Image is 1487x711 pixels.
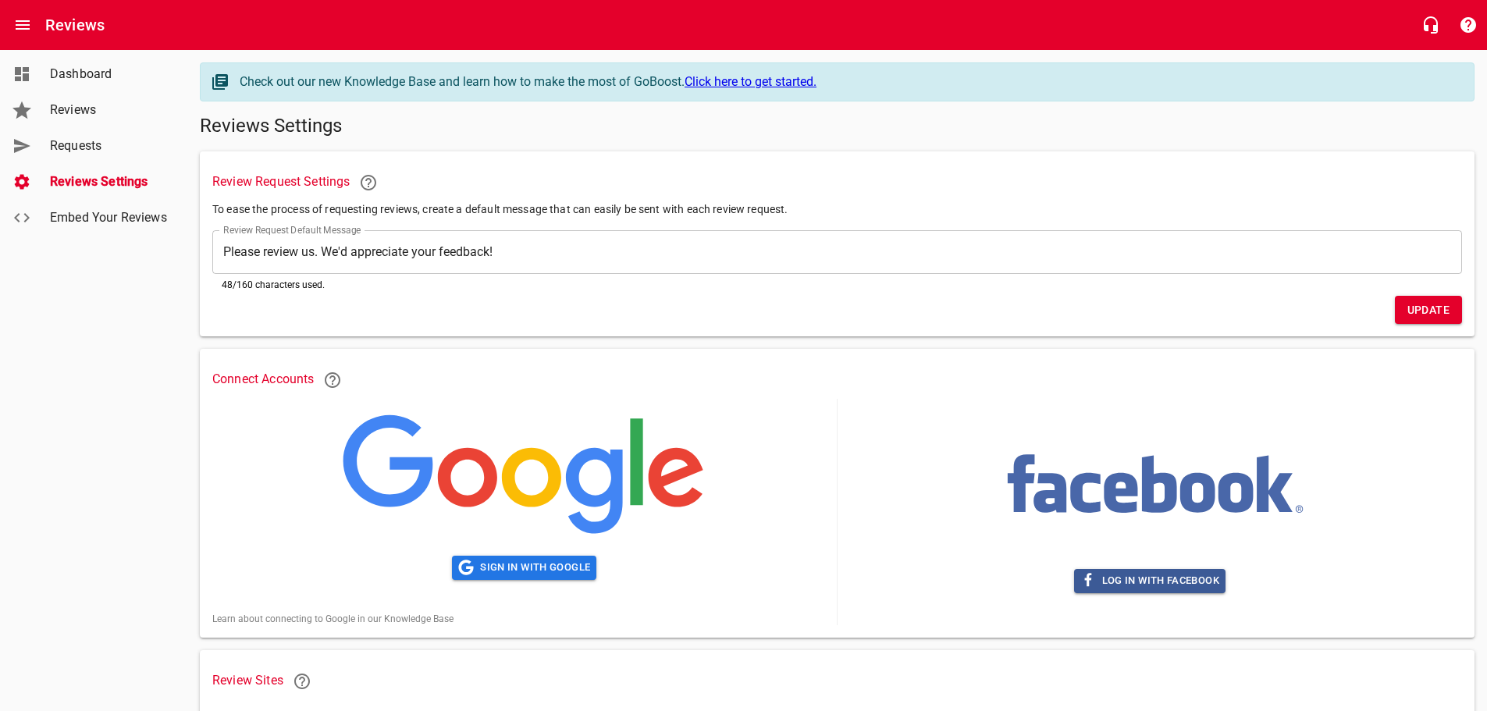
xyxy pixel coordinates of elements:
[452,556,596,580] button: Sign in with Google
[458,559,590,577] span: Sign in with Google
[212,663,1462,700] h6: Review Sites
[212,201,1462,218] p: To ease the process of requesting reviews, create a default message that can easily be sent with ...
[45,12,105,37] h6: Reviews
[50,137,169,155] span: Requests
[212,164,1462,201] h6: Review Request Settings
[1395,296,1462,325] button: Update
[685,74,816,89] a: Click here to get started.
[4,6,41,44] button: Open drawer
[212,361,1462,399] h6: Connect Accounts
[283,663,321,700] a: Customers will leave you reviews on these sites. Learn more.
[350,164,387,201] a: Learn more about requesting reviews
[200,114,1475,139] h5: Reviews Settings
[1074,569,1226,593] button: Log in with Facebook
[212,613,454,624] a: Learn about connecting to Google in our Knowledge Base
[50,208,169,227] span: Embed Your Reviews
[1450,6,1487,44] button: Support Portal
[1407,300,1450,320] span: Update
[314,361,351,399] a: Learn more about connecting Google and Facebook to Reviews
[240,73,1458,91] div: Check out our new Knowledge Base and learn how to make the most of GoBoost.
[50,172,169,191] span: Reviews Settings
[50,65,169,84] span: Dashboard
[50,101,169,119] span: Reviews
[223,244,1451,259] textarea: Please review us. We'd appreciate your feedback!
[222,279,325,290] span: 48 /160 characters used.
[1080,572,1219,590] span: Log in with Facebook
[1412,6,1450,44] button: Live Chat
